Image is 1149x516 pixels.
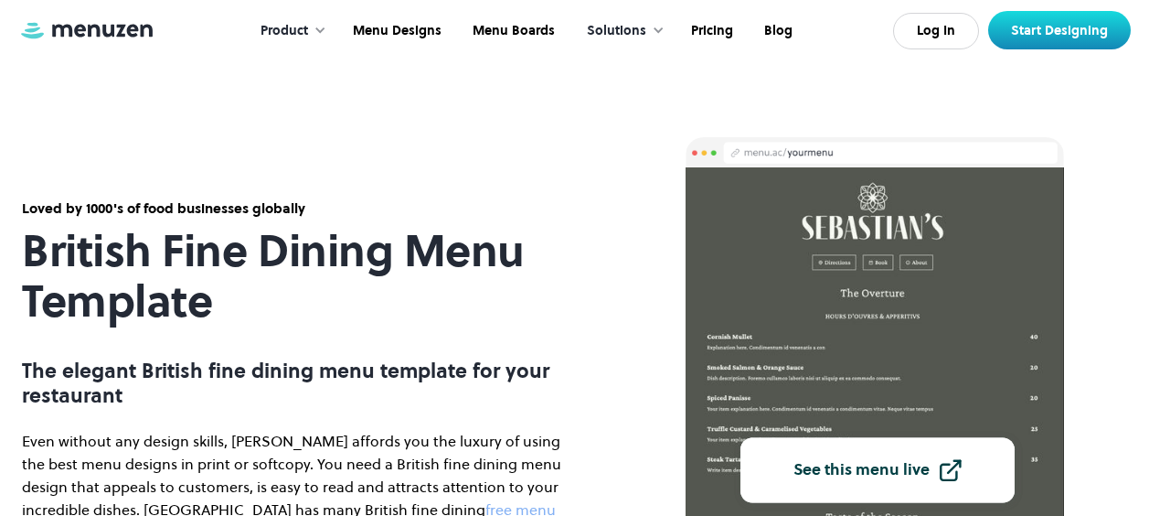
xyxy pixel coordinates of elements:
[22,226,570,327] h1: British Fine Dining Menu Template
[674,3,747,59] a: Pricing
[261,21,308,41] div: Product
[587,21,646,41] div: Solutions
[893,13,979,49] a: Log In
[455,3,569,59] a: Menu Boards
[335,3,455,59] a: Menu Designs
[747,3,806,59] a: Blog
[988,11,1131,49] a: Start Designing
[740,437,1015,502] a: See this menu live
[793,462,930,478] div: See this menu live
[22,359,570,407] p: The elegant British fine dining menu template for your restaurant
[22,199,570,219] div: Loved by 1000's of food businesses globally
